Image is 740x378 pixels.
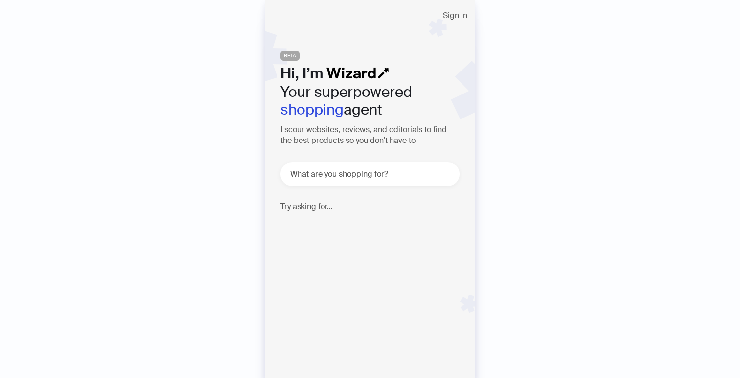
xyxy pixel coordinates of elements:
[280,100,344,119] em: shopping
[443,12,467,20] span: Sign In
[280,64,323,83] span: Hi, I’m
[435,8,475,24] button: Sign In
[280,83,460,118] h2: Your superpowered agent
[280,51,300,61] span: BETA
[280,202,460,211] h4: Try asking for...
[280,124,460,146] h3: I scour websites, reviews, and editorials to find the best products so you don't have to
